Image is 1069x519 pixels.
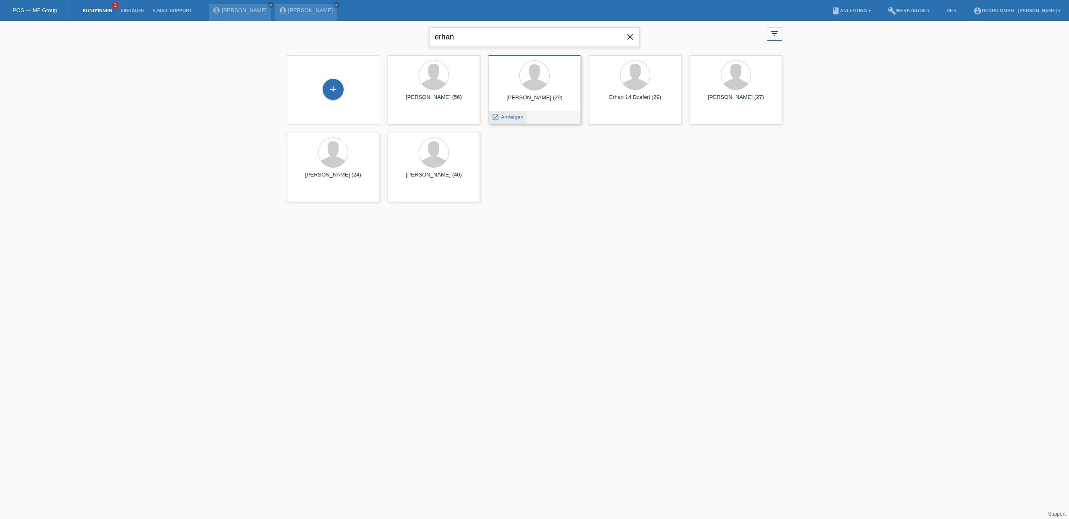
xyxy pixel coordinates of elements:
[973,7,982,15] i: account_circle
[112,2,119,9] span: 2
[268,2,274,8] a: close
[770,29,779,38] i: filter_list
[492,114,499,121] i: launch
[596,94,675,107] div: Erhan 14 Dzaferi (29)
[288,7,333,13] a: [PERSON_NAME]
[495,94,574,108] div: [PERSON_NAME] (29)
[394,94,473,107] div: [PERSON_NAME] (56)
[625,32,635,42] i: close
[78,8,116,13] a: Kund*innen
[696,94,775,107] div: [PERSON_NAME] (27)
[884,8,934,13] a: buildWerkzeuge ▾
[827,8,875,13] a: bookAnleitung ▾
[492,114,524,120] a: launch Anzeigen
[430,27,639,47] input: Suche...
[832,7,840,15] i: book
[222,7,267,13] a: [PERSON_NAME]
[294,171,373,185] div: [PERSON_NAME] (24)
[323,82,343,96] div: Kund*in hinzufügen
[942,8,961,13] a: DE ▾
[269,3,273,7] i: close
[969,8,1065,13] a: account_circleRedro GmbH - [PERSON_NAME] ▾
[501,114,524,120] span: Anzeigen
[13,7,57,13] a: POS — MF Group
[334,3,339,7] i: close
[394,171,473,185] div: [PERSON_NAME] (40)
[334,2,339,8] a: close
[116,8,148,13] a: Einkäufe
[149,8,196,13] a: E-Mail Support
[1048,511,1066,517] a: Support
[888,7,896,15] i: build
